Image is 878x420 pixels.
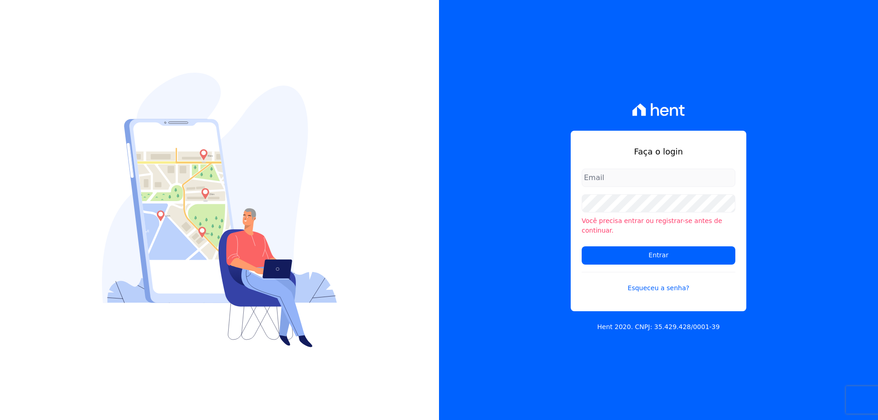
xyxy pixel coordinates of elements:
a: Esqueceu a senha? [582,272,735,293]
img: Login [102,73,337,347]
input: Email [582,169,735,187]
li: Você precisa entrar ou registrar-se antes de continuar. [582,216,735,235]
p: Hent 2020. CNPJ: 35.429.428/0001-39 [597,322,720,332]
input: Entrar [582,246,735,265]
h1: Faça o login [582,145,735,158]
